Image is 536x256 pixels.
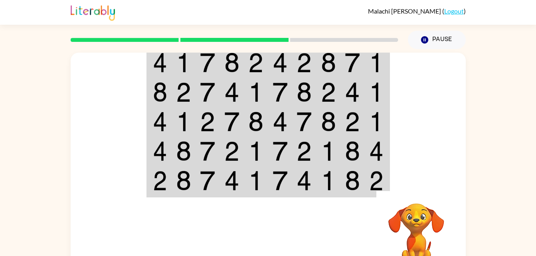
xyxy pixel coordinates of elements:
img: 8 [345,171,360,191]
img: 7 [297,112,312,132]
img: 2 [153,171,167,191]
img: 2 [297,141,312,161]
img: 1 [248,82,263,102]
img: 4 [273,112,288,132]
img: 8 [176,141,191,161]
img: 7 [200,82,215,102]
img: 1 [176,112,191,132]
img: 8 [321,53,336,73]
button: Pause [408,31,466,49]
img: 7 [200,171,215,191]
img: 2 [297,53,312,73]
img: 8 [153,82,167,102]
img: 2 [345,112,360,132]
img: 1 [321,171,336,191]
img: 7 [273,171,288,191]
img: 1 [248,171,263,191]
div: ( ) [368,7,466,15]
img: 4 [369,141,384,161]
img: 4 [224,171,239,191]
a: Logout [444,7,464,15]
span: Malachi [PERSON_NAME] [368,7,442,15]
img: 7 [200,141,215,161]
img: 1 [369,112,384,132]
img: 2 [369,171,384,191]
img: 7 [345,53,360,73]
img: 7 [200,53,215,73]
img: 8 [345,141,360,161]
img: 4 [345,82,360,102]
img: 1 [369,82,384,102]
img: 4 [153,53,167,73]
img: 2 [224,141,239,161]
img: 7 [273,141,288,161]
img: 8 [176,171,191,191]
img: 2 [321,82,336,102]
img: 4 [153,141,167,161]
img: 2 [248,53,263,73]
img: 1 [248,141,263,161]
img: 1 [369,53,384,73]
img: 1 [321,141,336,161]
img: 2 [176,82,191,102]
img: 8 [248,112,263,132]
img: 4 [297,171,312,191]
img: 4 [273,53,288,73]
img: 1 [176,53,191,73]
img: 8 [321,112,336,132]
img: 2 [200,112,215,132]
img: 4 [153,112,167,132]
img: Literably [71,3,115,21]
img: 7 [224,112,239,132]
img: 4 [224,82,239,102]
img: 8 [224,53,239,73]
img: 7 [273,82,288,102]
img: 8 [297,82,312,102]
